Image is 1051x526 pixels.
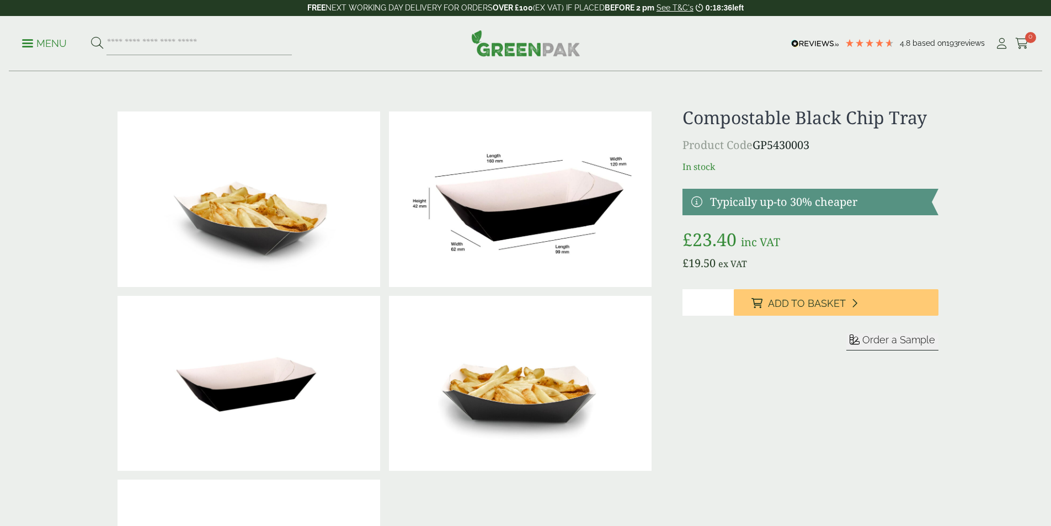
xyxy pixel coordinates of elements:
button: Order a Sample [846,333,938,350]
strong: OVER £100 [493,3,533,12]
img: Compostable Black Chip Tray 0 [118,296,380,471]
span: £ [682,227,692,251]
span: left [732,3,744,12]
a: Menu [22,37,67,48]
a: 0 [1015,35,1029,52]
span: inc VAT [741,235,780,249]
p: In stock [682,160,938,173]
strong: FREE [307,3,326,12]
span: 193 [946,39,958,47]
i: My Account [995,38,1009,49]
span: Add to Basket [768,297,846,310]
span: Order a Sample [862,334,935,346]
strong: BEFORE 2 pm [605,3,654,12]
span: Based on [913,39,946,47]
img: Black Chip Tray [118,111,380,287]
span: 0 [1025,32,1036,43]
span: ex VAT [718,258,747,270]
p: Menu [22,37,67,50]
img: GreenPak Supplies [471,30,580,56]
span: Product Code [682,137,753,152]
h1: Compostable Black Chip Tray [682,107,938,128]
button: Add to Basket [734,289,938,316]
span: 4.8 [900,39,913,47]
div: 4.8 Stars [845,38,894,48]
img: ChipTray_black [389,111,652,287]
span: 0:18:36 [706,3,732,12]
span: reviews [958,39,985,47]
i: Cart [1015,38,1029,49]
p: GP5430003 [682,137,938,153]
bdi: 23.40 [682,227,737,251]
img: REVIEWS.io [791,40,839,47]
bdi: 19.50 [682,256,716,270]
img: IMG_5672 [389,296,652,471]
a: See T&C's [657,3,693,12]
span: £ [682,256,689,270]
